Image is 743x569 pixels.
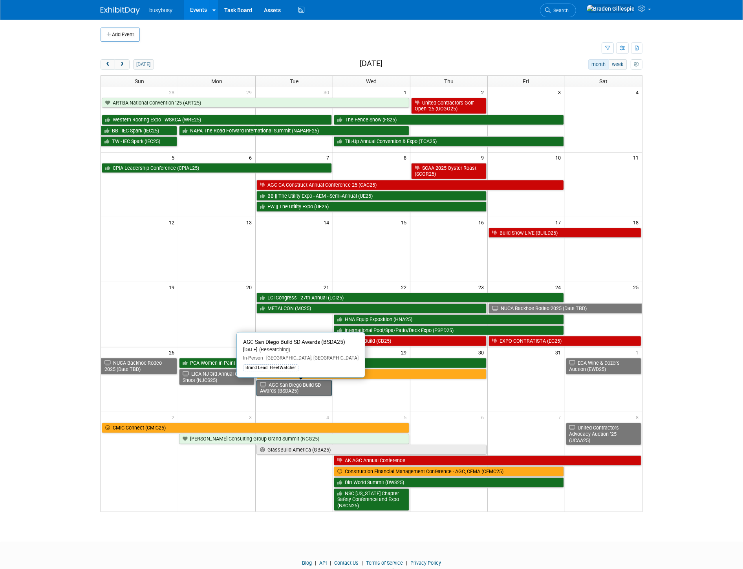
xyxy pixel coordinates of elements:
span: 23 [478,282,487,292]
span: Fri [523,78,529,84]
span: 19 [168,282,178,292]
span: 30 [478,347,487,357]
span: 20 [245,282,255,292]
a: United Contractors Golf Open ’25 (UCGO25) [411,98,487,114]
img: Braden Gillespie [586,4,635,13]
span: 5 [171,152,178,162]
a: ECA Wine & Dozers Auction (EWD25) [566,358,641,374]
div: Brand Lead: FleetWatcher [243,364,298,371]
a: iP - Utility Safety Conference & Expo (IP25) [256,369,487,379]
a: BB || The Utility Expo - AEM - Semi-Annual (UE25) [256,191,487,201]
a: Tilt-Up Annual Convention & Expo (TCA25) [334,136,564,147]
span: 14 [323,217,333,227]
h2: [DATE] [360,59,382,68]
span: Tue [290,78,298,84]
a: United Contractors Advocacy Auction ’25 (UCAA25) [566,423,641,445]
span: 7 [326,152,333,162]
a: FW || The Utility Expo (UE25) [256,202,487,212]
span: 11 [632,152,642,162]
span: | [328,560,333,566]
a: Search [540,4,576,17]
span: 30 [323,87,333,97]
span: 26 [168,347,178,357]
a: EXPO CONTRATISTA (EC25) [489,336,641,346]
span: 8 [403,152,410,162]
button: Add Event [101,28,140,42]
a: HNA Equip Exposition (HNA25) [334,314,564,325]
a: CPIA Leadership Conference (CPIAL25) [102,163,332,173]
span: 8 [635,412,642,422]
span: Wed [366,78,377,84]
span: | [360,560,365,566]
a: SCAA 2025 Oyster Roast (SCOR25) [411,163,487,179]
span: 4 [635,87,642,97]
a: NAPA The Road Forward International Summit (NAPARF25) [179,126,409,136]
a: Terms of Service [366,560,403,566]
span: 6 [480,412,487,422]
span: | [313,560,318,566]
a: Contact Us [334,560,359,566]
a: AK AGC Annual Conference [334,455,641,466]
a: AGC CA Construct Annual Conference 25 (CAC25) [256,180,564,190]
span: | [404,560,409,566]
button: month [588,59,609,70]
a: Build Show LIVE (BUILD25) [489,228,641,238]
span: 22 [400,282,410,292]
span: 2 [171,412,178,422]
a: Dirt World Summit (DWS25) [334,477,564,488]
span: Sat [599,78,608,84]
a: TW - IEC Spark (IEC25) [101,136,177,147]
span: 16 [478,217,487,227]
span: 29 [245,87,255,97]
span: 29 [400,347,410,357]
span: 21 [323,282,333,292]
span: busybusy [149,7,172,13]
button: [DATE] [133,59,154,70]
span: 10 [555,152,565,162]
a: NSC [US_STATE] Chapter Safety Conference and Expo (NSCN25) [334,488,409,511]
span: 2 [480,87,487,97]
img: ExhibitDay [101,7,140,15]
span: 31 [555,347,565,357]
a: International Pool/Spa/Patio/Deck Expo (PSPD25) [334,325,564,336]
span: [GEOGRAPHIC_DATA], [GEOGRAPHIC_DATA] [263,355,359,361]
a: Construction Financial Management Conference - AGC, CFMA (CFMC25) [334,466,564,477]
a: METALCON (MC25) [256,303,487,314]
button: myCustomButton [631,59,642,70]
span: 4 [326,412,333,422]
a: Privacy Policy [410,560,441,566]
span: Search [551,7,569,13]
a: NUCA Backhoe Rodeo 2025 (Date TBD) [101,358,177,374]
button: week [609,59,627,70]
a: ARTBA National Convention ’25 (ART25) [102,98,409,108]
a: Chicago Build (CB25) [334,336,487,346]
a: API [319,560,327,566]
span: 15 [400,217,410,227]
a: Western Roofing Expo - WSRCA (WRE25) [102,115,332,125]
span: AGC San Diego Build SD Awards (BSDA25) [243,339,345,345]
button: next [115,59,129,70]
a: LICA NJ 3rd Annual Clay Shoot (NJCS25) [179,369,254,385]
span: 7 [558,412,565,422]
span: Mon [211,78,222,84]
span: 28 [168,87,178,97]
span: 25 [632,282,642,292]
button: prev [101,59,115,70]
a: AGC San Diego Build SD Awards (BSDA25) [256,380,332,396]
span: 18 [632,217,642,227]
span: 13 [245,217,255,227]
a: Blog [302,560,312,566]
span: Thu [444,78,454,84]
a: BB - IEC Spark (IEC25) [101,126,177,136]
i: Personalize Calendar [634,62,639,67]
span: In-Person [243,355,263,361]
div: [DATE] [243,347,359,353]
span: 3 [558,87,565,97]
a: CMIC Connect (CMIC25) [102,423,409,433]
a: [PERSON_NAME] Consulting Group Grand Summit (NCG25) [179,434,409,444]
span: 12 [168,217,178,227]
span: 9 [480,152,487,162]
span: 17 [555,217,565,227]
a: PCA Women in Paint (PCAW25) [179,358,486,368]
a: LCI Congress - 27th Annual (LCI25) [256,293,564,303]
